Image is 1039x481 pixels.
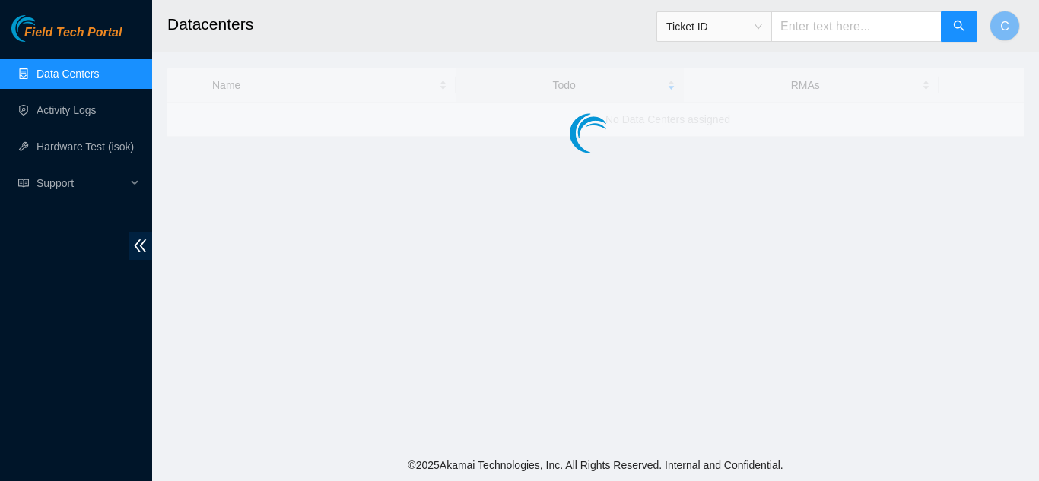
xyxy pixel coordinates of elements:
[37,104,97,116] a: Activity Logs
[666,15,762,38] span: Ticket ID
[24,26,122,40] span: Field Tech Portal
[37,141,134,153] a: Hardware Test (isok)
[37,68,99,80] a: Data Centers
[990,11,1020,41] button: C
[11,27,122,47] a: Akamai TechnologiesField Tech Portal
[18,178,29,188] span: read
[953,20,965,34] span: search
[941,11,977,42] button: search
[1000,17,1009,36] span: C
[129,232,152,260] span: double-left
[37,168,126,198] span: Support
[152,449,1039,481] footer: © 2025 Akamai Technologies, Inc. All Rights Reserved. Internal and Confidential.
[11,15,77,42] img: Akamai Technologies
[771,11,942,42] input: Enter text here...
